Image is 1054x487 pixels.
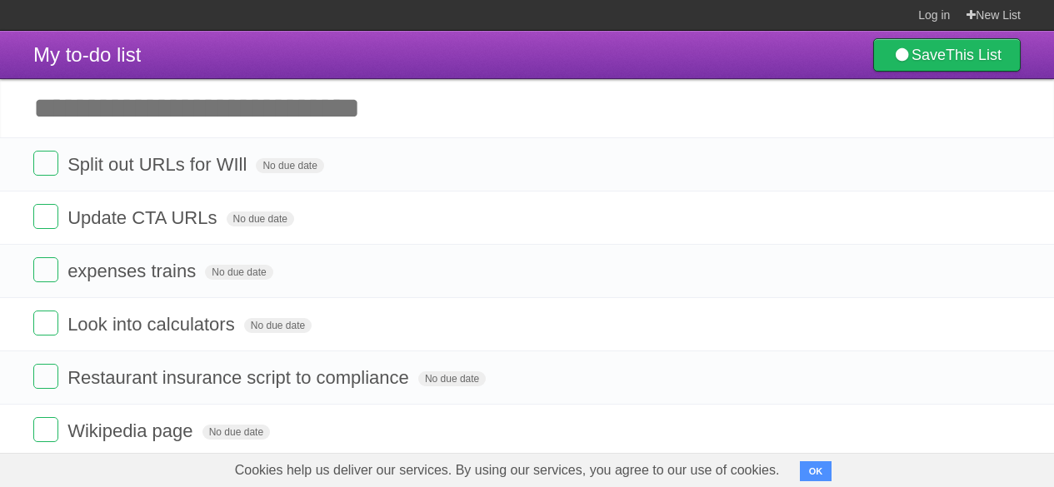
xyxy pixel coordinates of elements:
span: Look into calculators [67,314,239,335]
span: Update CTA URLs [67,207,221,228]
span: No due date [256,158,323,173]
button: OK [800,461,832,481]
label: Done [33,151,58,176]
span: No due date [202,425,270,440]
b: This List [946,47,1002,63]
span: Cookies help us deliver our services. By using our services, you agree to our use of cookies. [218,454,797,487]
span: My to-do list [33,43,141,66]
span: No due date [244,318,312,333]
span: Wikipedia page [67,420,197,441]
span: Restaurant insurance script to compliance [67,367,413,388]
label: Done [33,204,58,229]
label: Done [33,257,58,282]
span: Split out URLs for WIll [67,154,251,175]
span: No due date [227,211,294,226]
span: expenses trains [67,261,200,281]
label: Done [33,311,58,335]
label: Done [33,364,58,389]
a: SaveThis List [873,38,1021,72]
label: Done [33,417,58,442]
span: No due date [418,371,486,386]
span: No due date [205,265,272,280]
